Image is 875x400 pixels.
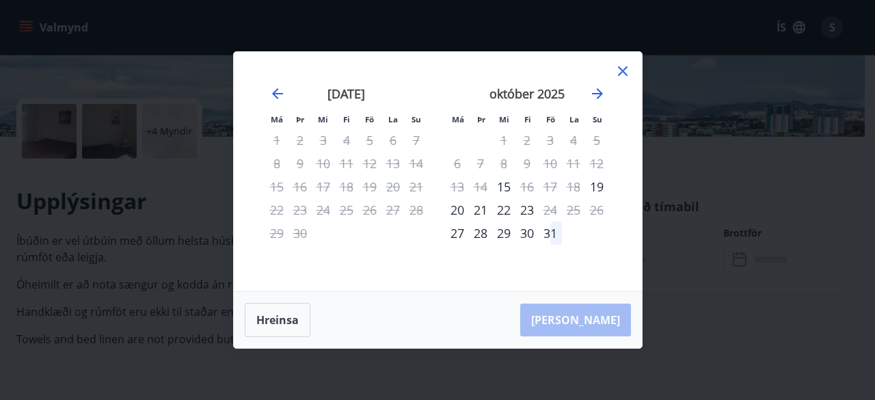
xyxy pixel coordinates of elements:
[515,198,539,222] div: 23
[492,175,515,198] div: Aðeins innritun í boði
[318,114,328,124] small: Mi
[365,114,374,124] small: Fö
[515,222,539,245] td: Choose fimmtudagur, 30. október 2025 as your check-in date. It’s available.
[539,152,562,175] td: Not available. föstudagur, 10. október 2025
[499,114,509,124] small: Mi
[585,175,608,198] div: Aðeins innritun í boði
[477,114,485,124] small: Þr
[539,198,562,222] td: Not available. föstudagur, 24. október 2025
[492,152,515,175] td: Not available. miðvikudagur, 8. október 2025
[265,198,288,222] td: Not available. mánudagur, 22. september 2025
[358,175,381,198] td: Not available. föstudagur, 19. september 2025
[562,152,585,175] td: Not available. laugardagur, 11. október 2025
[515,222,539,245] div: 30
[585,129,608,152] td: Not available. sunnudagur, 5. október 2025
[446,175,469,198] td: Not available. mánudagur, 13. október 2025
[562,175,585,198] td: Not available. laugardagur, 18. október 2025
[358,129,381,152] td: Not available. föstudagur, 5. september 2025
[288,129,312,152] td: Not available. þriðjudagur, 2. september 2025
[539,175,562,198] td: Not available. föstudagur, 17. október 2025
[446,222,469,245] div: Aðeins innritun í boði
[335,152,358,175] td: Not available. fimmtudagur, 11. september 2025
[569,114,579,124] small: La
[250,68,625,275] div: Calendar
[405,175,428,198] td: Not available. sunnudagur, 21. september 2025
[492,198,515,222] td: Choose miðvikudagur, 22. október 2025 as your check-in date. It’s available.
[265,152,288,175] td: Not available. mánudagur, 8. september 2025
[335,198,358,222] td: Not available. fimmtudagur, 25. september 2025
[265,129,288,152] td: Not available. mánudagur, 1. september 2025
[327,85,365,102] strong: [DATE]
[265,222,288,245] td: Not available. mánudagur, 29. september 2025
[515,152,539,175] td: Not available. fimmtudagur, 9. október 2025
[312,129,335,152] td: Not available. miðvikudagur, 3. september 2025
[446,222,469,245] td: Choose mánudagur, 27. október 2025 as your check-in date. It’s available.
[515,175,539,198] td: Not available. fimmtudagur, 16. október 2025
[358,152,381,175] td: Not available. föstudagur, 12. september 2025
[562,129,585,152] td: Not available. laugardagur, 4. október 2025
[245,303,310,337] button: Hreinsa
[469,222,492,245] div: 28
[492,198,515,222] div: 22
[539,222,562,245] div: 31
[288,222,312,245] td: Not available. þriðjudagur, 30. september 2025
[271,114,283,124] small: Má
[515,175,539,198] div: Aðeins útritun í boði
[296,114,304,124] small: Þr
[452,114,464,124] small: Má
[412,114,421,124] small: Su
[489,85,565,102] strong: október 2025
[381,198,405,222] td: Not available. laugardagur, 27. september 2025
[312,198,335,222] td: Not available. miðvikudagur, 24. september 2025
[265,175,288,198] td: Not available. mánudagur, 15. september 2025
[539,129,562,152] td: Not available. föstudagur, 3. október 2025
[593,114,602,124] small: Su
[585,175,608,198] td: Choose sunnudagur, 19. október 2025 as your check-in date. It’s available.
[492,129,515,152] td: Not available. miðvikudagur, 1. október 2025
[288,152,312,175] td: Not available. þriðjudagur, 9. september 2025
[405,152,428,175] td: Not available. sunnudagur, 14. september 2025
[469,222,492,245] td: Choose þriðjudagur, 28. október 2025 as your check-in date. It’s available.
[539,198,562,222] div: Aðeins útritun í boði
[335,175,358,198] td: Not available. fimmtudagur, 18. september 2025
[388,114,398,124] small: La
[446,198,469,222] td: Choose mánudagur, 20. október 2025 as your check-in date. It’s available.
[585,152,608,175] td: Not available. sunnudagur, 12. október 2025
[446,198,469,222] div: 20
[469,198,492,222] td: Choose þriðjudagur, 21. október 2025 as your check-in date. It’s available.
[515,198,539,222] td: Choose fimmtudagur, 23. október 2025 as your check-in date. It’s available.
[524,114,531,124] small: Fi
[446,152,469,175] td: Not available. mánudagur, 6. október 2025
[381,152,405,175] td: Not available. laugardagur, 13. september 2025
[469,175,492,198] td: Not available. þriðjudagur, 14. október 2025
[405,129,428,152] td: Not available. sunnudagur, 7. september 2025
[546,114,555,124] small: Fö
[335,129,358,152] td: Not available. fimmtudagur, 4. september 2025
[492,222,515,245] td: Choose miðvikudagur, 29. október 2025 as your check-in date. It’s available.
[469,152,492,175] td: Not available. þriðjudagur, 7. október 2025
[381,129,405,152] td: Not available. laugardagur, 6. september 2025
[539,222,562,245] td: Choose föstudagur, 31. október 2025 as your check-in date. It’s available.
[381,175,405,198] td: Not available. laugardagur, 20. september 2025
[288,175,312,198] td: Not available. þriðjudagur, 16. september 2025
[405,198,428,222] td: Not available. sunnudagur, 28. september 2025
[562,198,585,222] td: Not available. laugardagur, 25. október 2025
[492,222,515,245] div: 29
[312,152,335,175] td: Not available. miðvikudagur, 10. september 2025
[312,175,335,198] td: Not available. miðvikudagur, 17. september 2025
[288,198,312,222] td: Not available. þriðjudagur, 23. september 2025
[589,85,606,102] div: Move forward to switch to the next month.
[343,114,350,124] small: Fi
[515,129,539,152] td: Not available. fimmtudagur, 2. október 2025
[358,198,381,222] td: Not available. föstudagur, 26. september 2025
[492,175,515,198] td: Choose miðvikudagur, 15. október 2025 as your check-in date. It’s available.
[585,198,608,222] td: Not available. sunnudagur, 26. október 2025
[469,198,492,222] div: 21
[269,85,286,102] div: Move backward to switch to the previous month.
